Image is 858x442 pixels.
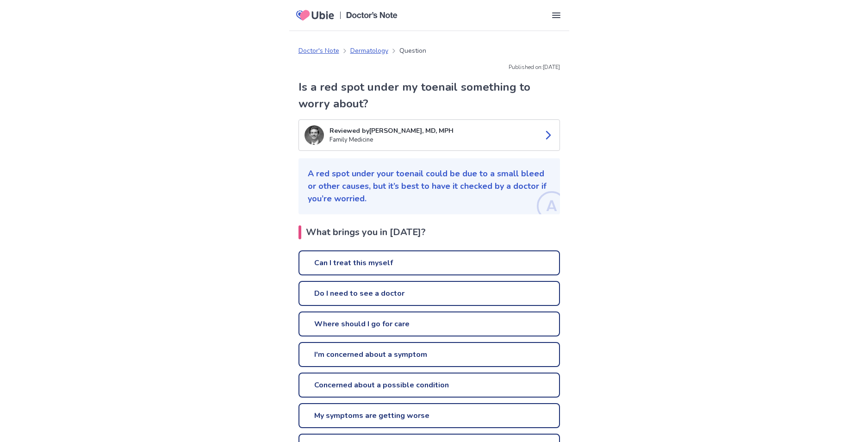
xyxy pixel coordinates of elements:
[298,342,560,367] a: I'm concerned about a symptom
[330,126,535,136] p: Reviewed by [PERSON_NAME], MD, MPH
[298,373,560,398] a: Concerned about a possible condition
[350,46,388,56] a: Dermatology
[298,119,560,151] a: Garrett KneeseReviewed by[PERSON_NAME], MD, MPHFamily Medicine
[298,311,560,336] a: Where should I go for care
[298,46,339,56] a: Doctor's Note
[298,46,426,56] nav: breadcrumb
[298,403,560,428] a: My symptoms are getting worse
[346,12,398,19] img: Doctors Note Logo
[330,136,535,145] p: Family Medicine
[305,125,324,145] img: Garrett Kneese
[298,250,560,275] a: Can I treat this myself
[298,63,560,71] p: Published on: [DATE]
[308,168,551,205] p: A red spot under your toenail could be due to a small bleed or other causes, but it’s best to hav...
[399,46,426,56] p: Question
[298,225,560,239] h2: What brings you in [DATE]?
[298,79,560,112] h1: Is a red spot under my toenail something to worry about?
[298,281,560,306] a: Do I need to see a doctor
